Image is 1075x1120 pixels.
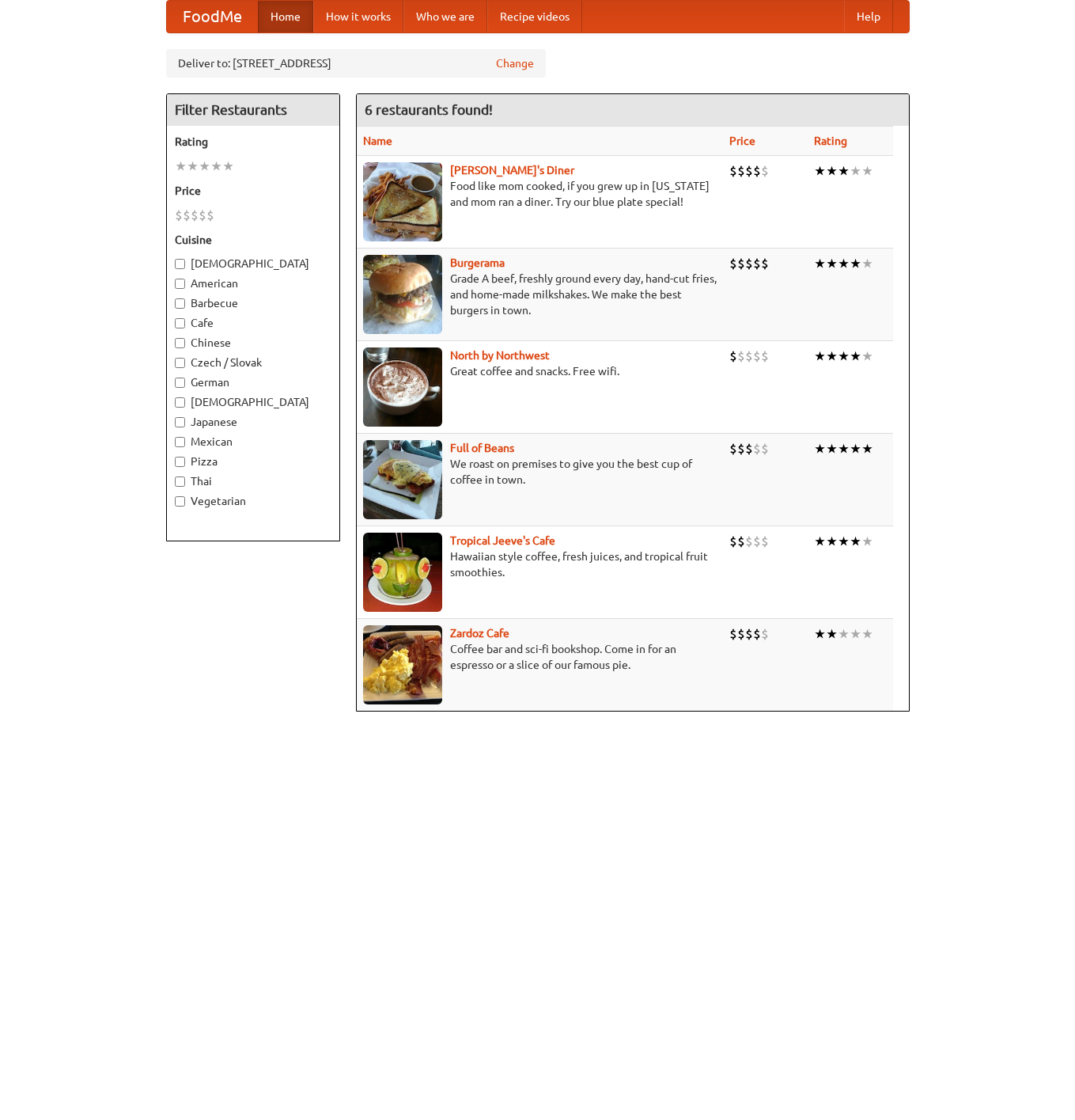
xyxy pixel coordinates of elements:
[729,347,737,365] li: $
[814,533,826,550] li: ★
[487,1,582,32] a: Recipe videos
[175,374,331,390] label: German
[826,533,838,550] li: ★
[729,533,737,550] li: $
[753,533,761,550] li: $
[737,255,745,272] li: $
[844,1,893,32] a: Help
[729,255,737,272] li: $
[826,255,838,272] li: ★
[258,1,313,32] a: Home
[175,256,331,271] label: [DEMOGRAPHIC_DATA]
[175,158,187,175] li: ★
[175,338,185,348] input: Chinese
[363,533,442,612] img: jeeves.jpg
[753,162,761,180] li: $
[753,625,761,643] li: $
[814,625,826,643] li: ★
[745,533,753,550] li: $
[861,625,873,643] li: ★
[753,347,761,365] li: $
[761,440,769,457] li: $
[175,279,185,289] input: American
[222,158,234,175] li: ★
[187,158,199,175] li: ★
[814,440,826,457] li: ★
[363,178,717,210] p: Food like mom cooked, if you grew up in [US_STATE] and mom ran a diner. Try our blue plate special!
[838,533,850,550] li: ★
[826,625,838,643] li: ★
[175,378,185,388] input: German
[175,473,331,489] label: Thai
[175,454,331,469] label: Pizza
[729,135,755,147] a: Price
[175,437,185,447] input: Mexican
[175,394,331,410] label: [DEMOGRAPHIC_DATA]
[175,259,185,269] input: [DEMOGRAPHIC_DATA]
[761,162,769,180] li: $
[363,255,442,334] img: burgerama.jpg
[175,434,331,450] label: Mexican
[175,298,185,309] input: Barbecue
[838,162,850,180] li: ★
[175,207,183,224] li: $
[850,347,861,365] li: ★
[450,627,509,640] a: Zardoz Cafe
[745,162,753,180] li: $
[175,496,185,507] input: Vegetarian
[167,94,339,126] h4: Filter Restaurants
[175,417,185,427] input: Japanese
[450,164,574,177] a: [PERSON_NAME]'s Diner
[175,397,185,408] input: [DEMOGRAPHIC_DATA]
[850,162,861,180] li: ★
[313,1,403,32] a: How it works
[175,183,331,199] h5: Price
[753,255,761,272] li: $
[175,134,331,150] h5: Rating
[363,625,442,704] img: zardoz.jpg
[861,255,873,272] li: ★
[737,440,745,457] li: $
[363,135,392,147] a: Name
[363,440,442,519] img: beans.jpg
[450,349,550,362] a: North by Northwest
[745,255,753,272] li: $
[838,347,850,365] li: ★
[850,440,861,457] li: ★
[363,271,717,318] p: Grade A beef, freshly ground every day, hand-cut fries, and home-made milkshakes. We make the bes...
[826,347,838,365] li: ★
[761,347,769,365] li: $
[745,625,753,643] li: $
[450,442,514,454] b: Full of Beans
[838,255,850,272] li: ★
[210,158,222,175] li: ★
[206,207,214,224] li: $
[175,275,331,291] label: American
[753,440,761,457] li: $
[745,347,753,365] li: $
[838,440,850,457] li: ★
[850,255,861,272] li: ★
[450,534,555,547] a: Tropical Jeeve's Cafe
[175,414,331,430] label: Japanese
[850,625,861,643] li: ★
[761,625,769,643] li: $
[814,255,826,272] li: ★
[175,315,331,331] label: Cafe
[737,347,745,365] li: $
[167,1,258,32] a: FoodMe
[814,135,847,147] a: Rating
[175,493,331,509] label: Vegetarian
[761,255,769,272] li: $
[166,49,546,78] div: Deliver to: [STREET_ADDRESS]
[496,55,534,71] a: Change
[450,256,505,269] a: Burgerama
[363,641,717,673] p: Coffee bar and sci-fi bookshop. Come in for an espresso or a slice of our famous pie.
[363,363,717,379] p: Great coffee and snacks. Free wifi.
[761,533,769,550] li: $
[175,335,331,351] label: Chinese
[814,162,826,180] li: ★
